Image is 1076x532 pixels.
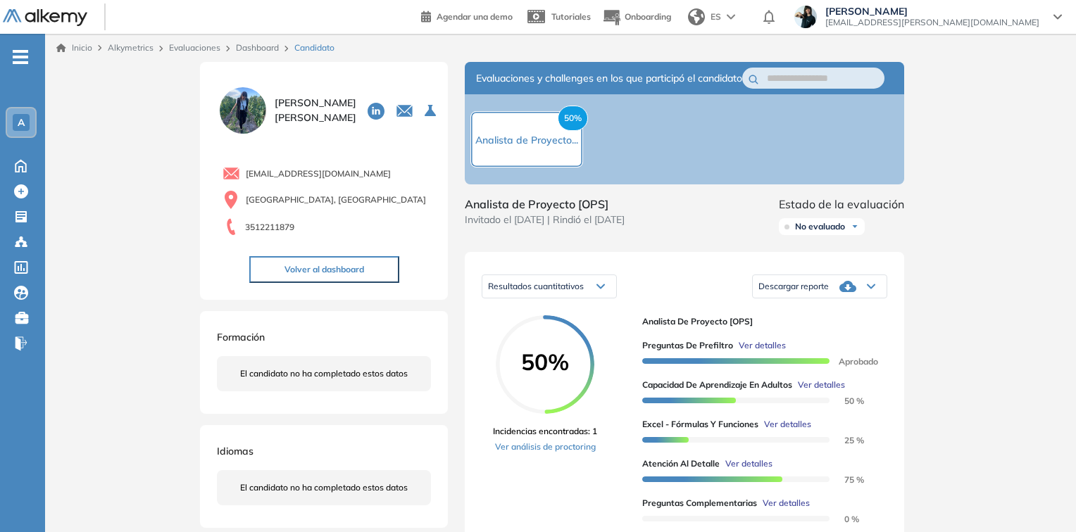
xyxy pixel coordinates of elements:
[551,11,591,22] span: Tutoriales
[240,481,408,494] span: El candidato no ha completado estos datos
[827,474,864,485] span: 75 %
[13,56,28,58] i: -
[795,221,845,232] span: No evaluado
[217,331,265,343] span: Formación
[602,2,671,32] button: Onboarding
[18,117,25,128] span: A
[56,42,92,54] a: Inicio
[421,7,513,24] a: Agendar una demo
[642,457,720,470] span: Atención al detalle
[720,457,772,470] button: Ver detalles
[236,42,279,53] a: Dashboard
[711,11,721,23] span: ES
[240,367,408,380] span: El candidato no ha completado estos datos
[625,11,671,22] span: Onboarding
[108,42,154,53] span: Alkymetrics
[642,315,876,328] span: Analista de Proyecto [OPS]
[764,418,811,431] span: Ver detalles
[733,339,786,352] button: Ver detalles
[217,445,254,457] span: Idiomas
[825,17,1039,28] span: [EMAIL_ADDRESS][PERSON_NAME][DOMAIN_NAME]
[757,497,810,509] button: Ver detalles
[465,196,625,213] span: Analista de Proyecto [OPS]
[246,167,391,180] span: [EMAIL_ADDRESS][DOMAIN_NAME]
[493,425,597,438] span: Incidencias encontradas: 1
[727,14,735,20] img: arrow
[245,221,294,234] span: 3512211879
[642,379,792,391] span: Capacidad de Aprendizaje en Adultos
[779,196,904,213] span: Estado de la evaluación
[246,194,426,206] span: [GEOGRAPHIC_DATA], [GEOGRAPHIC_DATA]
[437,11,513,22] span: Agendar una demo
[758,281,829,292] span: Descargar reporte
[294,42,334,54] span: Candidato
[825,6,1039,17] span: [PERSON_NAME]
[688,8,705,25] img: world
[851,222,859,231] img: Ícono de flecha
[558,106,588,131] span: 50%
[827,514,859,524] span: 0 %
[465,213,625,227] span: Invitado el [DATE] | Rindió el [DATE]
[798,379,845,391] span: Ver detalles
[725,457,772,470] span: Ver detalles
[249,256,399,283] button: Volver al dashboard
[827,435,864,445] span: 25 %
[275,96,356,125] span: [PERSON_NAME] [PERSON_NAME]
[758,418,811,431] button: Ver detalles
[792,379,845,391] button: Ver detalles
[763,497,810,509] span: Ver detalles
[642,339,733,352] span: Preguntas de Prefiltro
[488,281,584,291] span: Resultados cuantitativos
[493,441,597,453] a: Ver análisis de proctoring
[827,356,878,367] span: Aprobado
[642,418,758,431] span: Excel - Fórmulas y Funciones
[169,42,220,53] a: Evaluaciones
[217,84,269,137] img: PROFILE_MENU_LOGO_USER
[827,395,864,406] span: 50 %
[739,339,786,352] span: Ver detalles
[476,71,742,86] span: Evaluaciones y challenges en los que participó el candidato
[3,9,87,27] img: Logo
[642,497,757,509] span: Preguntas complementarias
[475,134,578,146] span: Analista de Proyecto...
[496,350,594,373] span: 50%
